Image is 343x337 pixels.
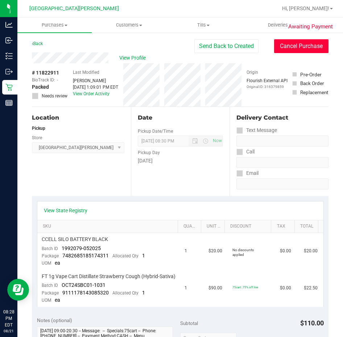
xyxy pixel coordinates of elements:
span: 7482685185174311 [62,253,109,258]
div: Date [138,113,223,122]
a: Purchases [17,17,92,33]
span: ea [55,297,60,303]
span: 1 [142,253,145,258]
span: Awaiting Payment [288,23,333,31]
span: Notes (optional) [37,317,72,323]
span: 1992079-052025 [62,245,101,251]
label: Origin [247,69,258,76]
span: UOM [42,298,51,303]
inline-svg: Retail [5,84,13,91]
p: 08/21 [3,328,14,334]
label: Store [32,135,42,141]
inline-svg: Inventory [5,52,13,60]
inline-svg: Reports [5,99,13,107]
div: Pre-Order [300,71,322,78]
a: Total [300,224,315,229]
div: Location [32,113,124,122]
span: Subtotal [180,320,198,326]
a: Tax [277,224,292,229]
span: Batch ID [42,246,58,251]
span: $20.00 [304,248,318,254]
inline-svg: Inbound [5,37,13,44]
span: 1 [142,290,145,296]
div: Flourish External API [247,77,288,89]
input: Format: (999) 999-9999 [236,136,328,147]
span: # 11822911 [32,69,59,77]
a: Unit Price [207,224,222,229]
button: Cancel Purchase [274,39,328,53]
span: 1 [185,285,187,292]
span: $0.00 [280,248,291,254]
div: [DATE] 1:09:01 PM EDT [73,84,118,91]
span: Tills [166,22,240,28]
span: Allocated Qty [112,290,139,296]
a: SKU [43,224,175,229]
a: Quantity [183,224,198,229]
a: Deliveries [241,17,315,33]
span: View Profile [119,54,148,62]
div: [PERSON_NAME] [73,77,118,84]
label: Email [236,168,259,178]
inline-svg: Outbound [5,68,13,75]
span: Purchases [17,22,92,28]
input: Format: (999) 999-9999 [236,157,328,168]
strong: Pickup [32,126,45,131]
div: [DATE] [138,157,223,165]
span: ea [55,260,60,266]
div: Delivery Contact [236,113,328,122]
span: Package [42,253,59,258]
span: [GEOGRAPHIC_DATA][PERSON_NAME] [29,5,119,12]
span: $20.00 [208,248,222,254]
span: - [57,77,58,83]
a: Back [32,41,43,46]
span: CCELL SILO BATTERY BLACK [42,236,108,243]
span: Hi, [PERSON_NAME]! [282,5,329,11]
span: $0.00 [280,285,291,292]
span: Batch ID [42,283,58,288]
p: 08:28 PM EDT [3,309,14,328]
span: Customers [92,22,166,28]
span: $22.50 [304,285,318,292]
span: $110.00 [300,319,324,327]
button: Send Back to Created [194,39,259,53]
label: Last Modified [73,69,99,76]
label: Pickup Day [138,149,160,156]
span: FT 1g Vape Cart Distillate Strawberry Cough (Hybrid-Sativa) [42,273,175,280]
label: Pickup Date/Time [138,128,173,135]
label: Text Message [236,125,277,136]
a: Discount [230,224,268,229]
span: Package [42,290,59,296]
a: View State Registry [44,207,87,214]
span: No discounts applied [232,248,254,257]
a: Customers [92,17,166,33]
div: Back Order [300,80,324,87]
a: View Order Activity [73,91,109,96]
span: Allocated Qty [112,253,139,258]
span: 1 [185,248,187,254]
span: Packed [32,83,49,91]
span: OCT24SBC01-1031 [62,282,106,288]
iframe: Resource center [7,279,29,301]
span: BioTrack ID: [32,77,55,83]
span: Deliveries [258,22,298,28]
div: Replacement [300,89,328,96]
label: Call [236,147,255,157]
span: Needs review [42,93,67,99]
a: Tills [166,17,240,33]
inline-svg: Analytics [5,21,13,28]
span: 75cart: 75% off line [232,285,258,289]
span: $90.00 [208,285,222,292]
span: 9111178143085320 [62,290,109,296]
span: UOM [42,261,51,266]
p: Original ID: 316379859 [247,84,288,89]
